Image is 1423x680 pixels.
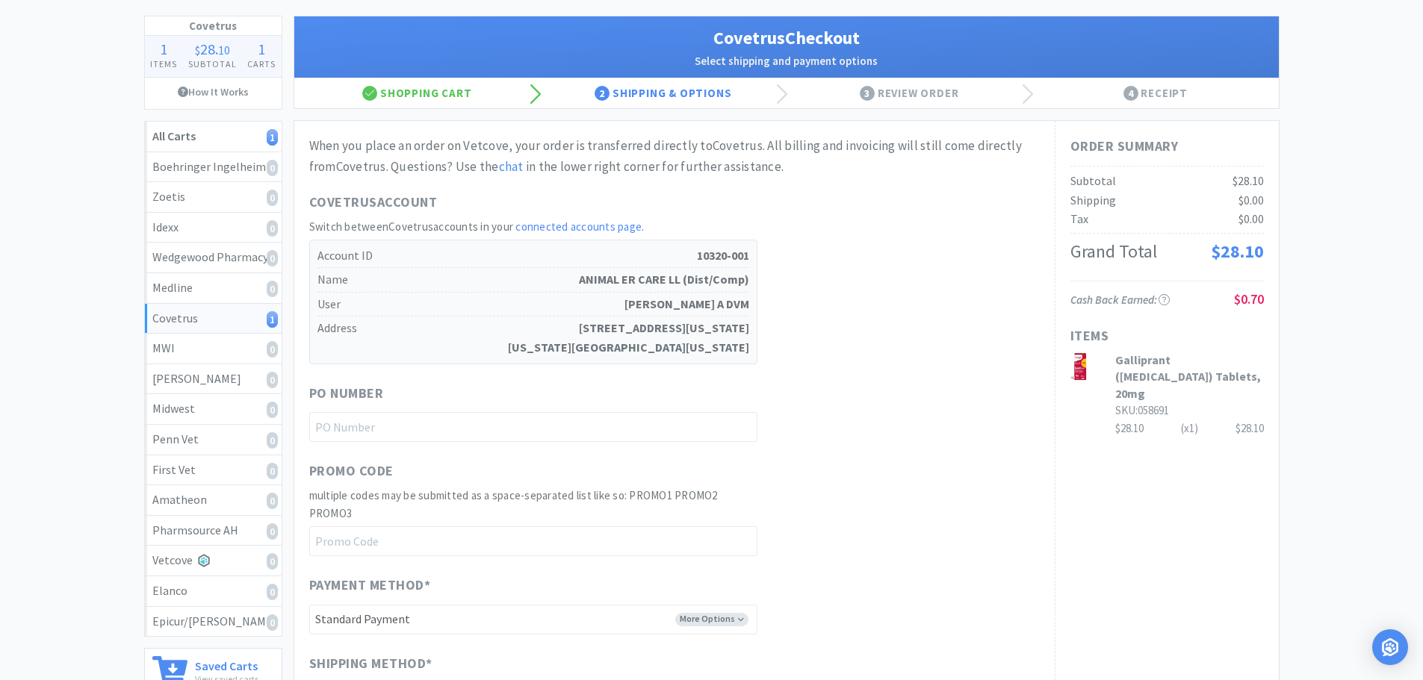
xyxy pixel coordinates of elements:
i: 0 [267,614,278,631]
div: Medline [152,278,274,298]
i: 0 [267,493,278,509]
span: $0.70 [1234,290,1264,308]
div: Subtotal [1070,172,1116,191]
h5: User [317,293,749,317]
strong: [PERSON_NAME] A DVM [624,295,749,314]
span: Shipping Method * [309,653,433,675]
a: MWI0 [145,334,282,364]
span: Payment Method * [309,575,431,596]
strong: [STREET_ADDRESS][US_STATE] [US_STATE][GEOGRAPHIC_DATA][US_STATE] [508,319,749,357]
span: 10 [218,43,230,57]
span: $28.10 [1211,240,1264,263]
h6: Saved Carts [195,656,258,672]
h1: Covetrus Checkout [309,24,1264,52]
div: MWI [152,339,274,358]
h4: Items [145,57,183,71]
i: 0 [267,220,278,237]
div: $28.10 [1236,419,1264,437]
div: Wedgewood Pharmacy [152,248,274,267]
h1: Covetrus Account [309,192,757,213]
div: Covetrus [152,309,274,328]
div: Amatheon [152,490,274,510]
h5: Address [317,316,749,359]
a: Midwest0 [145,394,282,425]
div: . [182,42,242,57]
div: Midwest [152,399,274,419]
i: 0 [267,372,278,388]
span: multiple codes may be submitted as a space-separated list like so: PROMO1 PROMO2 PROMO3 [309,488,718,520]
a: chat [499,158,524,175]
h4: Carts [242,57,282,71]
span: $0.00 [1238,193,1264,208]
div: Receipt [1032,78,1279,108]
h2: Switch between Covetrus accounts in your . [309,218,757,236]
a: Idexx0 [145,213,282,243]
i: 0 [267,190,278,206]
a: Penn Vet0 [145,425,282,455]
a: All Carts1 [145,122,282,152]
h1: Items [1070,325,1264,347]
a: Vetcove0 [145,546,282,576]
div: When you place an order on Vetcove, your order is transferred directly to Covetrus . All billing ... [309,136,1040,176]
div: First Vet [152,461,274,480]
span: 4 [1123,86,1138,101]
span: PO Number [309,383,384,405]
a: Zoetis0 [145,182,282,213]
span: SKU: 058691 [1115,403,1169,417]
div: Elanco [152,581,274,601]
i: 0 [267,341,278,358]
i: 0 [267,250,278,266]
a: Wedgewood Pharmacy0 [145,243,282,273]
span: $28.10 [1233,173,1264,188]
span: 1 [160,40,167,58]
div: Epicur/[PERSON_NAME] [152,612,274,631]
span: 3 [860,86,875,101]
div: Idexx [152,218,274,237]
strong: ANIMAL ER CARE LL (Dist/Comp) [579,270,749,290]
div: Tax [1070,210,1088,229]
i: 0 [267,523,278,540]
input: PO Number [309,412,757,442]
a: [PERSON_NAME]0 [145,364,282,395]
div: Boehringer Ingelheim [152,157,274,177]
i: 1 [267,129,278,146]
i: 0 [267,553,278,570]
a: Epicur/[PERSON_NAME]0 [145,607,282,637]
span: 2 [595,86,610,101]
span: $ [195,43,200,57]
span: 1 [258,40,265,58]
div: Open Intercom Messenger [1372,629,1408,665]
i: 0 [267,432,278,449]
div: Shipping [1070,191,1116,210]
a: How It Works [145,78,282,106]
div: Review Order [787,78,1033,108]
h1: Covetrus [145,16,282,36]
div: Pharmsource AH [152,521,274,540]
i: 0 [267,281,278,297]
h5: Name [317,268,749,293]
strong: All Carts [152,128,196,143]
h2: Select shipping and payment options [309,52,1264,70]
i: 1 [267,311,278,328]
div: Shipping & Options [540,78,787,108]
div: (x 1 ) [1181,419,1198,437]
span: Promo Code [309,461,394,482]
a: connected accounts page [515,219,642,234]
div: Penn Vet [152,430,274,449]
div: Vetcove [152,551,274,570]
a: Elanco0 [145,576,282,607]
img: fde6eef2660b47c38e8e9afb321a3c9e_206491.png [1070,352,1088,381]
div: Zoetis [152,187,274,207]
i: 0 [267,402,278,418]
div: $28.10 [1115,419,1264,437]
input: Promo Code [309,526,757,556]
div: Shopping Cart [294,78,541,108]
h5: Account ID [317,244,749,269]
span: Cash Back Earned : [1070,293,1170,307]
h1: Order Summary [1070,136,1264,157]
a: Amatheon0 [145,485,282,516]
a: Medline0 [145,273,282,304]
a: Boehringer Ingelheim0 [145,152,282,183]
h3: Galliprant ([MEDICAL_DATA]) Tablets, 20mg [1115,352,1264,402]
a: Covetrus1 [145,304,282,334]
